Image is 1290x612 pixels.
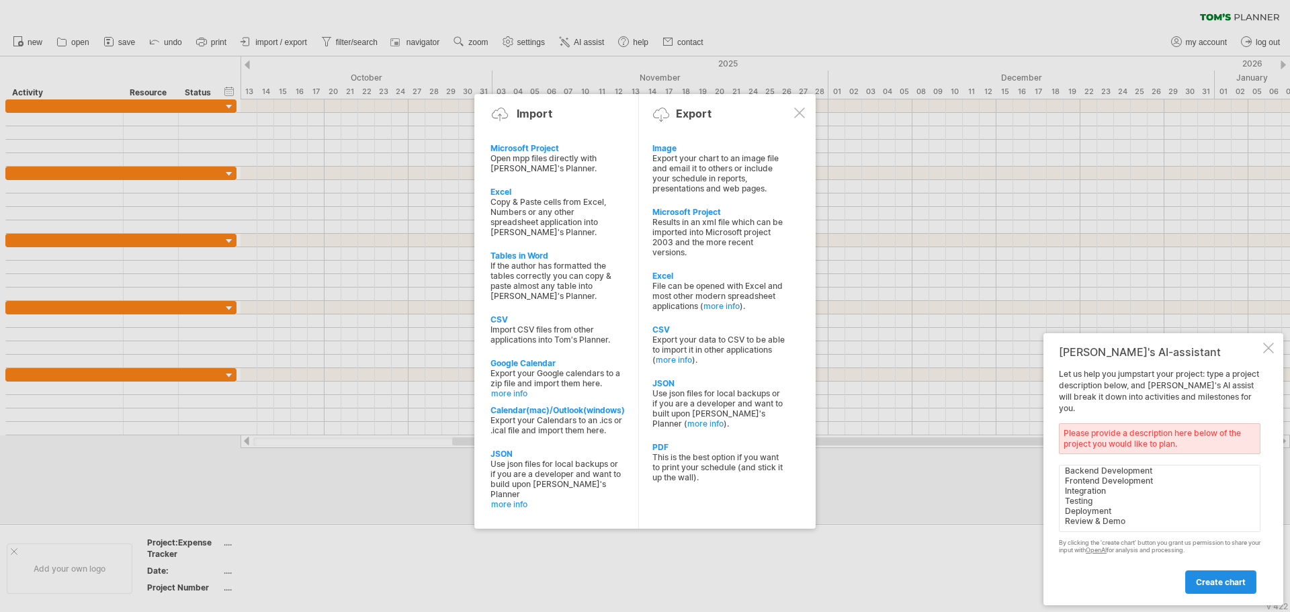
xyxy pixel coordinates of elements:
a: more info [687,419,724,429]
a: more info [491,499,624,509]
div: Import [517,107,552,120]
div: Please provide a description here below of the project you would like to plan. [1059,423,1260,454]
div: Copy & Paste cells from Excel, Numbers or any other spreadsheet application into [PERSON_NAME]'s ... [490,197,623,237]
a: create chart [1185,570,1256,594]
div: Results in an xml file which can be imported into Microsoft project 2003 and the more recent vers... [652,217,785,257]
div: Export [676,107,712,120]
div: Microsoft Project [652,207,785,217]
a: more info [656,355,692,365]
div: This is the best option if you want to print your schedule (and stick it up the wall). [652,452,785,482]
div: Excel [652,271,785,281]
a: OpenAI [1086,546,1107,554]
div: Export your chart to an image file and email it to others or include your schedule in reports, pr... [652,153,785,193]
div: Export your data to CSV to be able to import it in other applications ( ). [652,335,785,365]
div: Excel [490,187,623,197]
div: Use json files for local backups or if you are a developer and want to built upon [PERSON_NAME]'s... [652,388,785,429]
div: PDF [652,442,785,452]
a: more info [491,388,624,398]
div: CSV [652,324,785,335]
div: By clicking the 'create chart' button you grant us permission to share your input with for analys... [1059,539,1260,554]
div: Tables in Word [490,251,623,261]
div: File can be opened with Excel and most other modern spreadsheet applications ( ). [652,281,785,311]
div: If the author has formatted the tables correctly you can copy & paste almost any table into [PERS... [490,261,623,301]
div: Image [652,143,785,153]
span: create chart [1196,577,1246,587]
div: [PERSON_NAME]'s AI-assistant [1059,345,1260,359]
div: JSON [652,378,785,388]
a: more info [703,301,740,311]
div: Let us help you jumpstart your project: type a project description below, and [PERSON_NAME]'s AI ... [1059,369,1260,593]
